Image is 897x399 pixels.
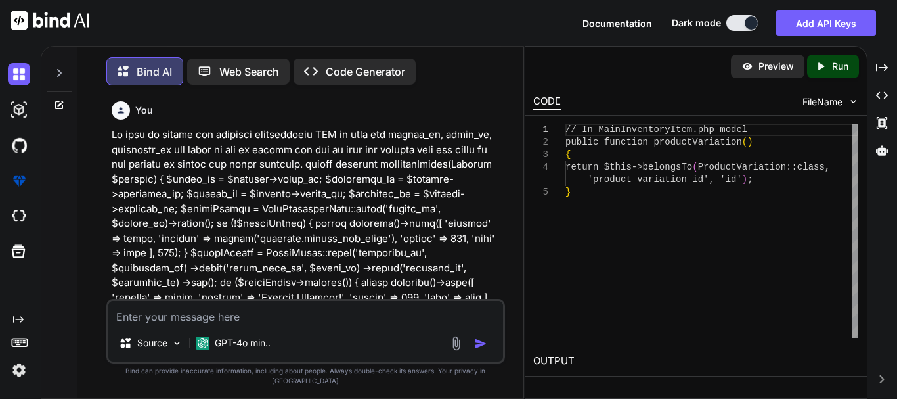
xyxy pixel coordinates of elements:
span: ; [747,174,753,185]
button: Documentation [582,16,652,30]
img: GPT-4o mini [196,337,209,350]
img: preview [741,60,753,72]
p: Run [832,60,848,73]
span: 'product_variation_id', 'id' [588,174,742,185]
p: Web Search [219,64,279,80]
div: 3 [533,149,548,161]
div: 1 [533,124,548,136]
span: ) [742,174,747,185]
p: Code Generator [326,64,405,80]
span: public function productVariation [565,137,742,147]
button: Add API Keys [776,10,876,36]
img: Pick Models [171,338,183,349]
img: attachment [448,336,464,351]
p: Source [137,337,167,350]
h2: OUTPUT [525,346,867,377]
p: Bind can provide inaccurate information, including about people. Always double-check its answers.... [106,366,505,386]
span: return $this->belongsTo [565,162,692,172]
img: darkChat [8,63,30,85]
div: 5 [533,186,548,199]
span: ) [747,137,753,147]
span: Documentation [582,18,652,29]
img: premium [8,170,30,192]
img: icon [474,337,487,350]
img: githubDark [8,134,30,156]
span: FileName [802,95,842,108]
div: 2 [533,136,548,149]
p: Bind AI [137,64,172,80]
span: } [565,187,571,197]
span: // In MainInventoryItem.php model [565,124,747,135]
div: CODE [533,94,561,110]
img: cloudideIcon [8,205,30,227]
img: settings [8,359,30,381]
span: ( [692,162,697,172]
p: GPT-4o min.. [215,337,271,350]
img: Bind AI [11,11,89,30]
h6: You [135,104,153,117]
div: 4 [533,161,548,174]
span: ProductVariation::class, [698,162,831,172]
img: chevron down [848,96,859,107]
span: Dark mode [672,16,721,30]
p: Preview [758,60,794,73]
span: { [565,149,571,160]
span: ( [742,137,747,147]
img: darkAi-studio [8,99,30,121]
